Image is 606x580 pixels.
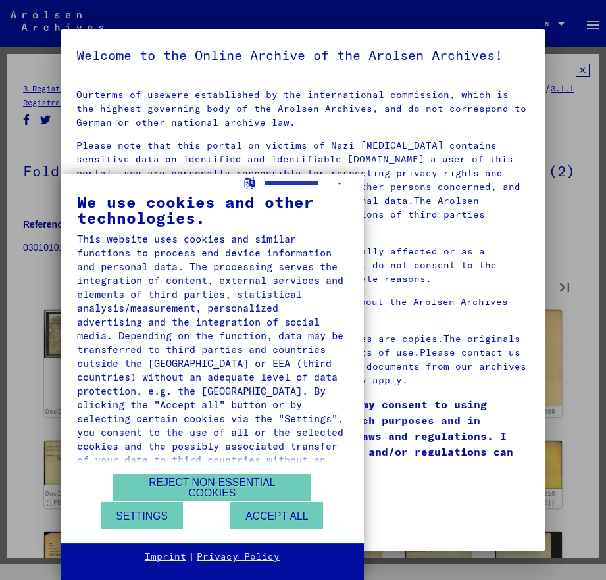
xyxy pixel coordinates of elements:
button: Accept all [230,502,323,529]
button: Reject non-essential cookies [113,474,311,501]
a: Privacy Policy [197,550,280,564]
div: We use cookies and other technologies. [77,194,347,226]
a: Imprint [145,550,186,564]
div: This website uses cookies and similar functions to process end device information and personal da... [77,232,347,481]
button: Settings [101,502,183,529]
